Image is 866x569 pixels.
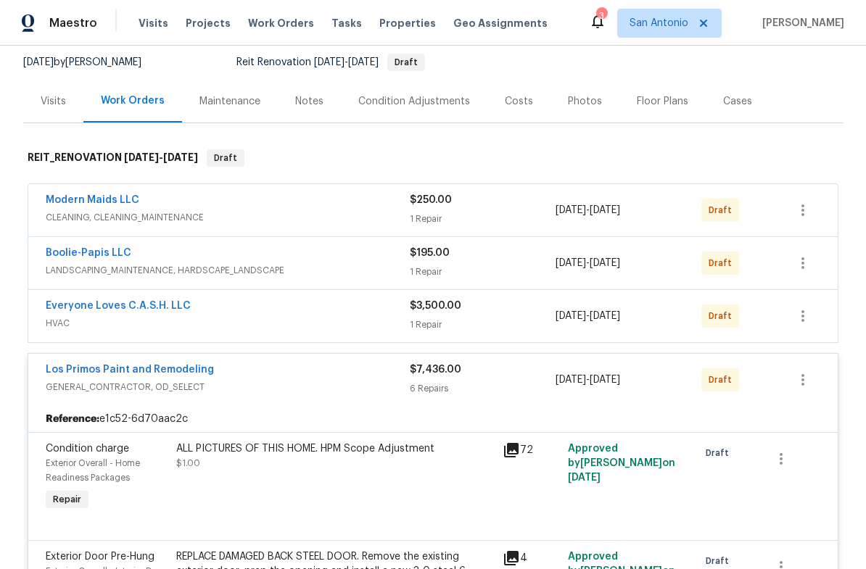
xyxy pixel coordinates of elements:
[637,94,688,109] div: Floor Plans
[46,552,154,562] span: Exterior Door Pre-Hung
[503,549,559,567] div: 4
[556,373,620,387] span: -
[410,381,556,396] div: 6 Repairs
[709,309,738,323] span: Draft
[556,309,620,323] span: -
[46,365,214,375] a: Los Primos Paint and Remodeling
[596,9,606,23] div: 3
[208,151,243,165] span: Draft
[248,16,314,30] span: Work Orders
[124,152,198,162] span: -
[46,459,140,482] span: Exterior Overall - Home Readiness Packages
[139,16,168,30] span: Visits
[590,205,620,215] span: [DATE]
[453,16,548,30] span: Geo Assignments
[348,57,379,67] span: [DATE]
[568,473,601,483] span: [DATE]
[46,316,410,331] span: HVAC
[709,373,738,387] span: Draft
[46,412,99,426] b: Reference:
[410,365,461,375] span: $7,436.00
[505,94,533,109] div: Costs
[331,18,362,28] span: Tasks
[176,441,494,456] div: ALL PICTURES OF THIS HOME. HPM Scope Adjustment
[706,446,735,460] span: Draft
[295,94,323,109] div: Notes
[590,375,620,385] span: [DATE]
[410,212,556,226] div: 1 Repair
[46,301,191,311] a: Everyone Loves C.A.S.H. LLC
[556,205,586,215] span: [DATE]
[124,152,159,162] span: [DATE]
[46,263,410,278] span: LANDSCAPING_MAINTENANCE, HARDSCAPE_LANDSCAPE
[314,57,345,67] span: [DATE]
[556,311,586,321] span: [DATE]
[176,459,200,468] span: $1.00
[590,311,620,321] span: [DATE]
[410,248,450,258] span: $195.00
[410,301,461,311] span: $3,500.00
[46,444,129,454] span: Condition charge
[706,554,735,568] span: Draft
[46,380,410,394] span: GENERAL_CONTRACTOR, OD_SELECT
[28,149,198,167] h6: REIT_RENOVATION
[389,58,424,67] span: Draft
[379,16,436,30] span: Properties
[101,94,165,108] div: Work Orders
[709,256,738,270] span: Draft
[556,375,586,385] span: [DATE]
[556,256,620,270] span: -
[23,54,159,71] div: by [PERSON_NAME]
[49,16,97,30] span: Maestro
[47,492,87,507] span: Repair
[46,195,139,205] a: Modern Maids LLC
[28,406,838,432] div: e1c52-6d70aac2c
[503,441,559,459] div: 72
[358,94,470,109] div: Condition Adjustments
[709,203,738,217] span: Draft
[199,94,260,109] div: Maintenance
[163,152,198,162] span: [DATE]
[41,94,66,109] div: Visits
[756,16,844,30] span: [PERSON_NAME]
[314,57,379,67] span: -
[410,195,452,205] span: $250.00
[590,258,620,268] span: [DATE]
[23,57,54,67] span: [DATE]
[23,135,843,181] div: REIT_RENOVATION [DATE]-[DATE]Draft
[723,94,752,109] div: Cases
[556,258,586,268] span: [DATE]
[46,210,410,225] span: CLEANING, CLEANING_MAINTENANCE
[568,94,602,109] div: Photos
[410,265,556,279] div: 1 Repair
[556,203,620,217] span: -
[568,444,675,483] span: Approved by [PERSON_NAME] on
[236,57,425,67] span: Reit Renovation
[410,317,556,332] div: 1 Repair
[630,16,688,30] span: San Antonio
[46,248,131,258] a: Boolie-Papis LLC
[186,16,231,30] span: Projects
